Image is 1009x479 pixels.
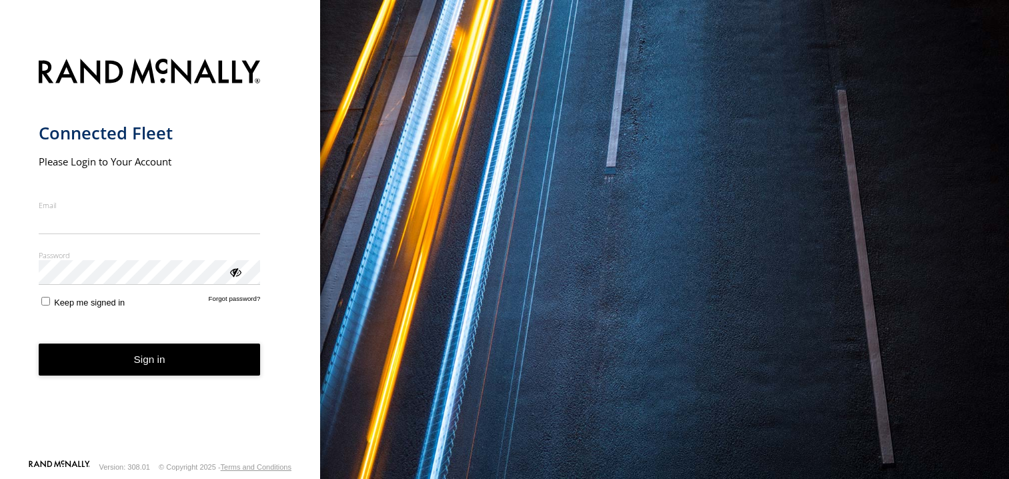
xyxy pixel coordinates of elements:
img: Rand McNally [39,56,261,90]
h1: Connected Fleet [39,122,261,144]
h2: Please Login to Your Account [39,155,261,168]
div: © Copyright 2025 - [159,463,291,471]
div: ViewPassword [228,265,241,278]
div: Version: 308.01 [99,463,150,471]
input: Keep me signed in [41,297,50,306]
button: Sign in [39,344,261,376]
label: Password [39,250,261,260]
span: Keep me signed in [54,298,125,308]
a: Forgot password? [209,295,261,308]
a: Terms and Conditions [221,463,291,471]
label: Email [39,200,261,210]
form: main [39,51,282,459]
a: Visit our Website [29,460,90,474]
